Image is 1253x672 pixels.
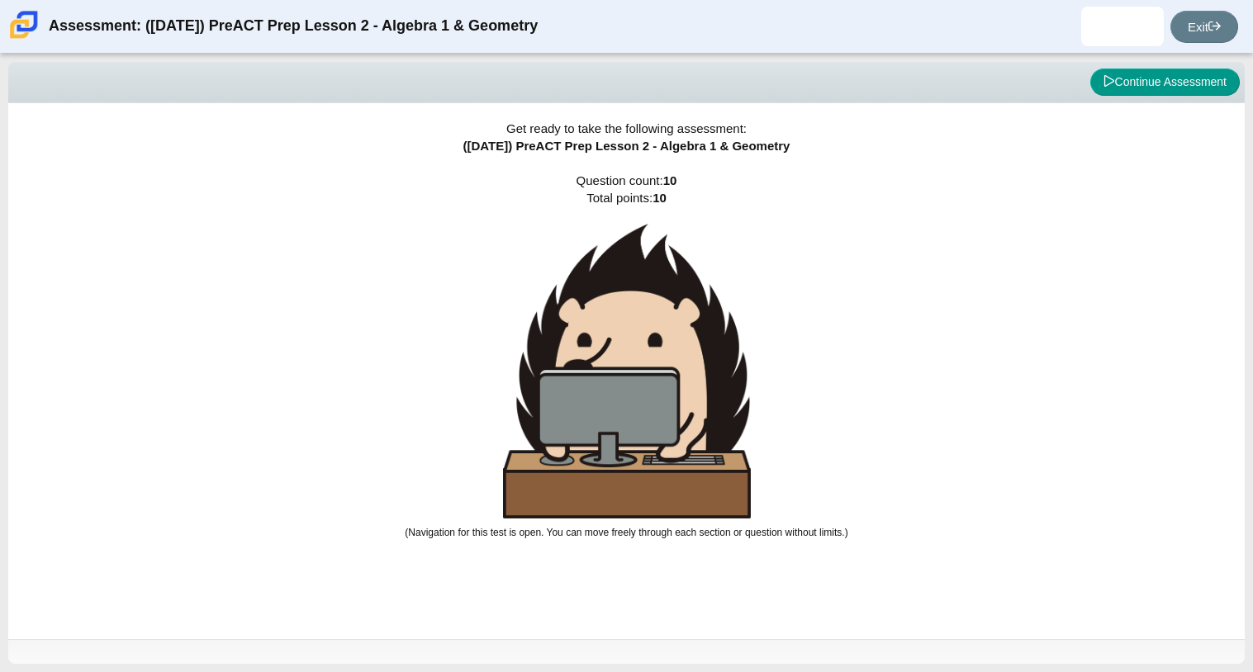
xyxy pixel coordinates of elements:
div: Assessment: ([DATE]) PreACT Prep Lesson 2 - Algebra 1 & Geometry [49,7,538,46]
b: 10 [653,191,667,205]
a: Carmen School of Science & Technology [7,31,41,45]
b: 10 [663,173,677,187]
img: mouanald.kamara.hehc30 [1109,13,1136,40]
img: hedgehog-behind-computer-large.png [503,224,751,518]
button: Continue Assessment [1090,69,1240,97]
span: ([DATE]) PreACT Prep Lesson 2 - Algebra 1 & Geometry [463,139,790,153]
a: Exit [1170,11,1238,43]
img: Carmen School of Science & Technology [7,7,41,42]
span: Question count: Total points: [405,173,847,538]
span: Get ready to take the following assessment: [506,121,747,135]
small: (Navigation for this test is open. You can move freely through each section or question without l... [405,527,847,538]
